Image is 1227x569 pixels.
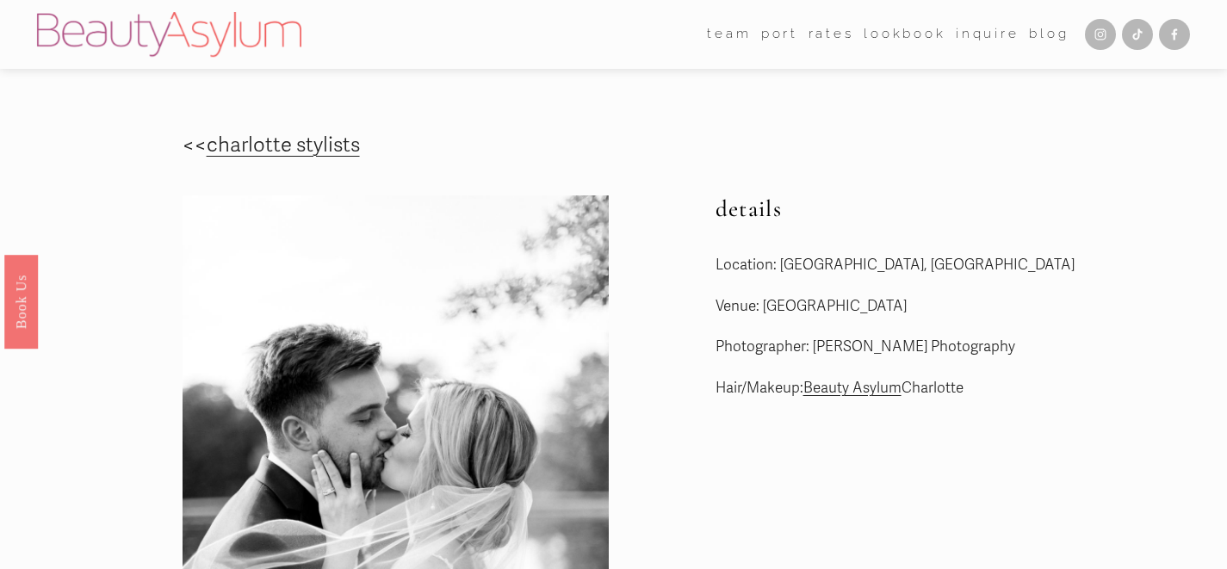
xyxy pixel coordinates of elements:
p: Hair/Makeup: Charlotte [716,375,1094,402]
p: Location: [GEOGRAPHIC_DATA], [GEOGRAPHIC_DATA] [716,252,1094,279]
a: Blog [1029,22,1069,48]
p: Venue: [GEOGRAPHIC_DATA] [716,294,1094,320]
span: team [707,22,751,46]
p: Photographer: [PERSON_NAME] Photography [716,334,1094,361]
a: port [761,22,798,48]
a: folder dropdown [707,22,751,48]
p: << [183,127,367,164]
a: Instagram [1085,19,1116,50]
a: TikTok [1122,19,1153,50]
a: Inquire [956,22,1019,48]
a: Book Us [4,254,38,348]
a: Rates [809,22,854,48]
a: Facebook [1159,19,1190,50]
h2: details [716,195,1094,223]
a: charlotte stylists [207,133,360,158]
a: Beauty Asylum [803,379,902,397]
a: Lookbook [864,22,946,48]
img: Beauty Asylum | Bridal Hair &amp; Makeup Charlotte &amp; Atlanta [37,12,301,57]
